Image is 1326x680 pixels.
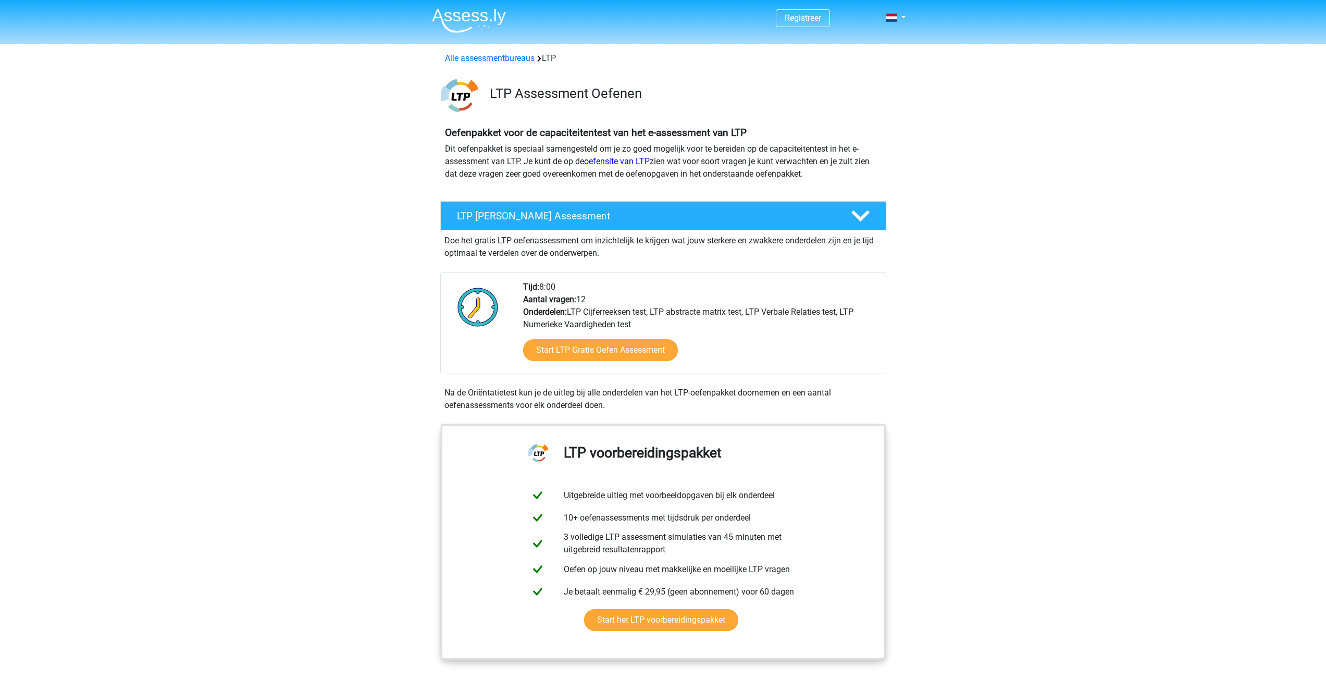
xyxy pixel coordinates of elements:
a: oefensite van LTP [584,156,650,166]
div: 8:00 12 LTP Cijferreeksen test, LTP abstracte matrix test, LTP Verbale Relaties test, LTP Numerie... [515,281,885,374]
img: Assessly [432,8,506,33]
b: Oefenpakket voor de capaciteitentest van het e-assessment van LTP [445,127,747,139]
b: Aantal vragen: [523,294,576,304]
a: Start LTP Gratis Oefen Assessment [523,339,678,361]
a: Registreer [785,13,821,23]
a: Alle assessmentbureaus [445,53,535,63]
div: Doe het gratis LTP oefenassessment om inzichtelijk te krijgen wat jouw sterkere en zwakkere onder... [440,230,886,259]
h3: LTP Assessment Oefenen [490,85,878,102]
img: Klok [452,281,504,333]
a: LTP [PERSON_NAME] Assessment [436,201,890,230]
h4: LTP [PERSON_NAME] Assessment [457,210,834,222]
p: Dit oefenpakket is speciaal samengesteld om je zo goed mogelijk voor te bereiden op de capaciteit... [445,143,882,180]
b: Onderdelen: [523,307,567,317]
div: LTP [441,52,886,65]
img: ltp.png [441,77,478,114]
div: Na de Oriëntatietest kun je de uitleg bij alle onderdelen van het LTP-oefenpakket doornemen en ee... [440,387,886,412]
a: Start het LTP voorbereidingspakket [584,609,738,631]
b: Tijd: [523,282,539,292]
